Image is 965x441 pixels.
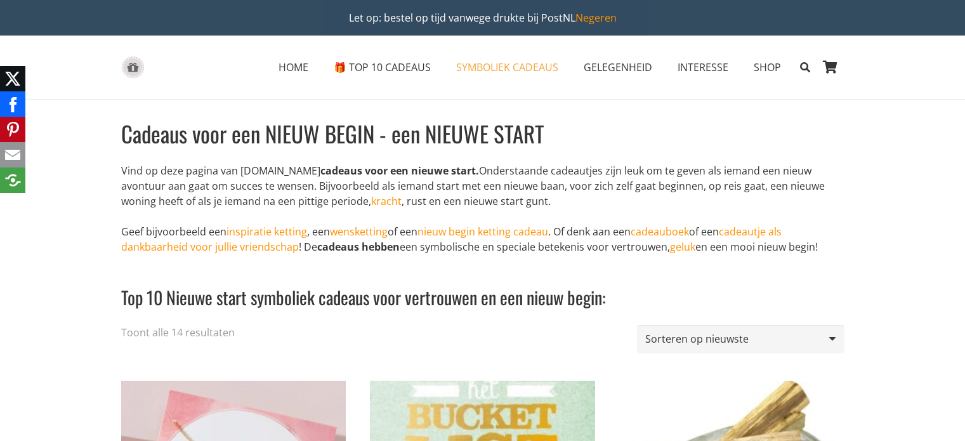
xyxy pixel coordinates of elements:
a: nieuw begin ketting cadeau [417,225,548,239]
a: INTERESSEINTERESSE Menu [665,51,741,83]
span: GELEGENHEID [584,60,652,74]
h1: Cadeaus voor een NIEUW BEGIN - een NIEUWE START [121,119,834,148]
a: cadeautje als dankbaarheid voor jullie vriendschap [121,225,782,254]
a: 🎁 TOP 10 CADEAUS🎁 TOP 10 CADEAUS Menu [321,51,443,83]
a: Negeren [575,11,617,25]
strong: cadeaus hebben [317,240,400,254]
span: HOME [279,60,308,74]
h3: Top 10 Nieuwe start symboliek cadeaus voor vertrouwen en een nieuw begin: [121,270,834,310]
a: cadeauboek [631,225,689,239]
a: SHOPSHOP Menu [741,51,794,83]
span: SHOP [754,60,781,74]
a: Winkelwagen [817,36,844,99]
span: INTERESSE [678,60,728,74]
p: Geef bijvoorbeeld een , een of een . Of denk aan een of een ! De een symbolische en speciale bete... [121,224,834,254]
p: Vind op deze pagina van [DOMAIN_NAME] Onderstaande cadeautjes zijn leuk om te geven als iemand ee... [121,163,834,209]
a: Zoeken [794,51,816,83]
a: geluk [670,240,695,254]
a: kracht [371,194,402,208]
select: Winkelbestelling [637,325,844,353]
a: inspiratie ketting [226,225,307,239]
strong: cadeaus voor een nieuwe start. [320,164,479,178]
a: SYMBOLIEK CADEAUSSYMBOLIEK CADEAUS Menu [443,51,571,83]
a: wensketting [330,225,388,239]
a: GELEGENHEIDGELEGENHEID Menu [571,51,665,83]
a: gift-box-icon-grey-inspirerendwinkelen [121,56,145,79]
p: Toont alle 14 resultaten [121,325,235,340]
span: SYMBOLIEK CADEAUS [456,60,558,74]
a: HOMEHOME Menu [266,51,321,83]
span: 🎁 TOP 10 CADEAUS [334,60,431,74]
